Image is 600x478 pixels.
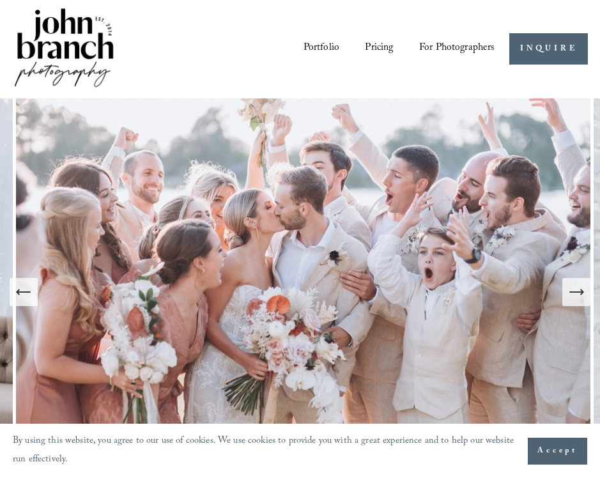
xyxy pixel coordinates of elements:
a: folder dropdown [419,38,495,60]
a: INQUIRE [509,33,588,65]
span: For Photographers [419,39,495,59]
p: By using this website, you agree to our use of cookies. We use cookies to provide you with a grea... [13,433,515,469]
a: Portfolio [304,38,339,60]
button: Accept [528,438,587,465]
img: John Branch IV Photography [12,6,116,92]
a: Pricing [365,38,393,60]
button: Previous Slide [10,278,38,306]
span: Accept [537,445,578,458]
button: Next Slide [562,278,590,306]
